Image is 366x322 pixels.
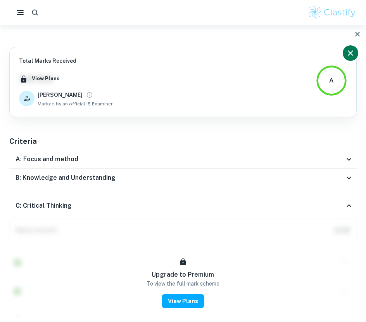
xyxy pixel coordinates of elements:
[38,91,83,99] h6: [PERSON_NAME]
[9,169,357,187] div: B: Knowledge and Understanding
[9,136,357,147] h5: Criteria
[84,90,95,100] button: View full profile
[16,155,78,164] h6: A: Focus and method
[16,201,72,210] h6: C: Critical Thinking
[147,279,219,288] p: To view the full mark scheme
[38,100,113,107] span: Marked by an official IB Examiner
[162,294,204,308] button: View Plans
[329,76,334,85] div: A
[9,150,357,169] div: A: Focus and method
[343,45,358,61] button: Close
[9,193,357,218] div: C: Critical Thinking
[16,173,116,183] h6: B: Knowledge and Understanding
[30,73,61,84] button: View Plans
[152,270,214,279] h6: Upgrade to Premium
[19,57,113,65] h6: Total Marks Received
[307,5,357,20] img: Clastify logo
